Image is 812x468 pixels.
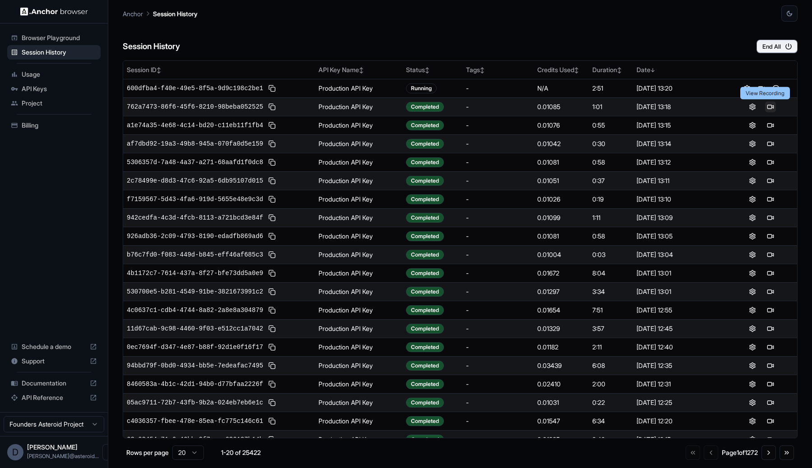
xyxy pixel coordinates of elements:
[466,84,530,93] div: -
[637,306,722,315] div: [DATE] 12:55
[466,380,530,389] div: -
[757,40,798,53] button: End All
[315,319,402,338] td: Production API Key
[406,157,444,167] div: Completed
[466,250,530,259] div: -
[592,139,629,148] div: 0:30
[27,453,99,459] span: david@asteroid.ai
[315,393,402,412] td: Production API Key
[127,139,263,148] span: af7dbd92-19a3-49b8-945a-070fa0d5e159
[127,435,263,444] span: 63a02454-71c6-46bb-9f7e-ae636127b14b
[537,287,585,296] div: 0.01297
[406,416,444,426] div: Completed
[592,361,629,370] div: 6:08
[466,417,530,426] div: -
[637,250,722,259] div: [DATE] 13:04
[315,282,402,301] td: Production API Key
[466,121,530,130] div: -
[315,116,402,134] td: Production API Key
[22,70,97,79] span: Usage
[127,121,263,130] span: a1e74a35-4e68-4c14-bd20-c11eb11f1fb4
[651,67,655,73] span: ↓
[127,269,263,278] span: 4b1172c7-7614-437a-8f27-bfe73dd5a0e9
[466,306,530,315] div: -
[592,269,629,278] div: 8:04
[537,250,585,259] div: 0.01004
[592,306,629,315] div: 7:51
[127,213,263,222] span: 942cedfa-4c3d-4fcb-8113-a721bcd3e84f
[637,158,722,167] div: [DATE] 13:12
[592,324,629,333] div: 3:57
[406,342,444,352] div: Completed
[537,306,585,315] div: 0.01654
[406,398,444,408] div: Completed
[537,176,585,185] div: 0.01051
[315,190,402,208] td: Production API Key
[637,121,722,130] div: [DATE] 13:15
[537,102,585,111] div: 0.01085
[466,158,530,167] div: -
[466,343,530,352] div: -
[637,380,722,389] div: [DATE] 12:31
[406,379,444,389] div: Completed
[466,176,530,185] div: -
[22,379,86,388] span: Documentation
[127,287,263,296] span: 530700e5-b281-4549-91be-3821673991c2
[425,67,429,73] span: ↕
[537,269,585,278] div: 0.01672
[466,435,530,444] div: -
[315,245,402,264] td: Production API Key
[315,79,402,97] td: Production API Key
[127,250,263,259] span: b76c7fd0-f083-449d-b845-eff46af685c3
[126,448,169,457] p: Rows per page
[592,158,629,167] div: 0:58
[537,84,585,93] div: N/A
[127,380,263,389] span: 8460583a-4b1c-42d1-94b0-d77bfaa2226f
[537,324,585,333] div: 0.01329
[315,375,402,393] td: Production API Key
[153,9,198,18] p: Session History
[315,356,402,375] td: Production API Key
[22,393,86,402] span: API Reference
[537,139,585,148] div: 0.01042
[637,417,722,426] div: [DATE] 12:20
[127,417,263,426] span: c4036357-fbee-478e-85ea-fc775c146c61
[22,121,97,130] span: Billing
[127,158,263,167] span: 5306357d-7a48-4a37-a271-68aafd1f0dc8
[592,417,629,426] div: 6:34
[123,9,143,18] p: Anchor
[592,398,629,407] div: 0:22
[574,67,579,73] span: ↕
[592,102,629,111] div: 1:01
[466,287,530,296] div: -
[592,176,629,185] div: 0:37
[22,48,97,57] span: Session History
[537,417,585,426] div: 0.01547
[740,87,790,100] div: View Recording
[592,343,629,352] div: 2:11
[466,195,530,204] div: -
[27,443,78,451] span: David Mlcoch
[406,250,444,260] div: Completed
[7,354,101,368] div: Support
[315,171,402,190] td: Production API Key
[22,84,97,93] span: API Keys
[127,195,263,204] span: f7159567-5d43-4fa6-919d-5655e48e9c3d
[637,343,722,352] div: [DATE] 12:40
[20,7,88,16] img: Anchor Logo
[637,84,722,93] div: [DATE] 13:20
[592,65,629,74] div: Duration
[127,176,263,185] span: 2c78499e-d8d3-47c6-92a5-6db95107d015
[637,398,722,407] div: [DATE] 12:25
[315,208,402,227] td: Production API Key
[406,231,444,241] div: Completed
[406,139,444,149] div: Completed
[592,121,629,130] div: 0:55
[637,232,722,241] div: [DATE] 13:05
[7,444,23,460] div: D
[637,287,722,296] div: [DATE] 13:01
[537,213,585,222] div: 0.01099
[537,380,585,389] div: 0.02410
[127,343,263,352] span: 0ec7694f-d347-4e87-b88f-92d1e0f16f17
[637,435,722,444] div: [DATE] 12:15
